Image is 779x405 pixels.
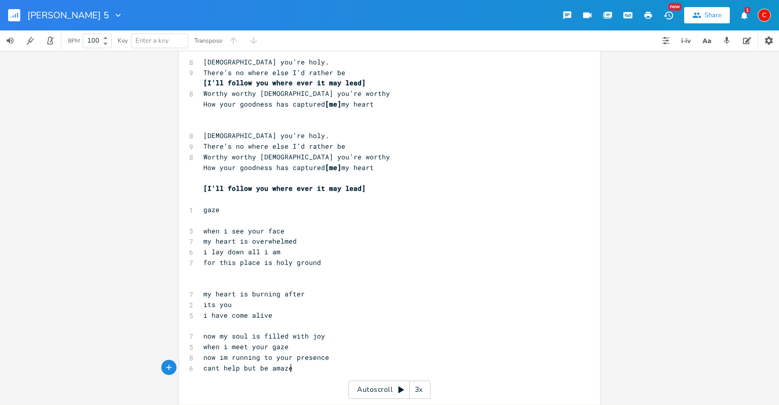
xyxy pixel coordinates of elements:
div: 3x [410,381,428,399]
span: There’s no where else I’d rather be [203,68,345,77]
span: [me] [325,163,341,172]
span: [I’ll follow you where ever it may lead] [203,78,366,87]
span: How your goodness has captured my heart [203,163,374,172]
span: How your goodness has captured my heart [203,99,374,109]
span: i have come alive [203,311,272,320]
button: C [758,4,771,27]
span: now my soul is filled with joy [203,331,325,341]
span: Enter a key [135,36,169,45]
button: New [658,6,679,24]
div: Autoscroll [348,381,431,399]
div: Key [118,38,128,44]
span: [I’ll follow you where ever it may lead] [203,184,366,193]
span: my heart is burning after [203,289,305,298]
div: Transpose [194,38,222,44]
div: Calvary Jupiter Songwriting Team [758,9,771,22]
span: There’s no where else I’d rather be [203,142,345,151]
span: [me] [325,99,341,109]
span: [DEMOGRAPHIC_DATA] you’re holy. [203,131,329,140]
span: its you [203,300,232,309]
span: i lay down all i am [203,247,280,256]
span: for this place is holy ground [203,258,321,267]
span: now im running to your presence [203,353,329,362]
button: 1 [734,6,754,24]
span: [PERSON_NAME] 5 [27,11,109,20]
button: Share [684,7,730,23]
span: when i see your face [203,226,285,235]
span: gaze [203,205,220,214]
span: my heart is overwhelmed [203,237,297,246]
span: [DEMOGRAPHIC_DATA] you’re holy. [203,57,329,66]
div: New [668,3,682,11]
span: cant help but be amaze [203,363,293,373]
div: Share [704,11,722,20]
span: Worthy worthy [DEMOGRAPHIC_DATA] you’re worthy [203,89,390,98]
span: Worthy worthy [DEMOGRAPHIC_DATA] you’re worthy [203,152,390,161]
div: BPM [68,38,80,44]
div: 1 [745,7,750,13]
span: when i meet your gaze [203,342,289,351]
